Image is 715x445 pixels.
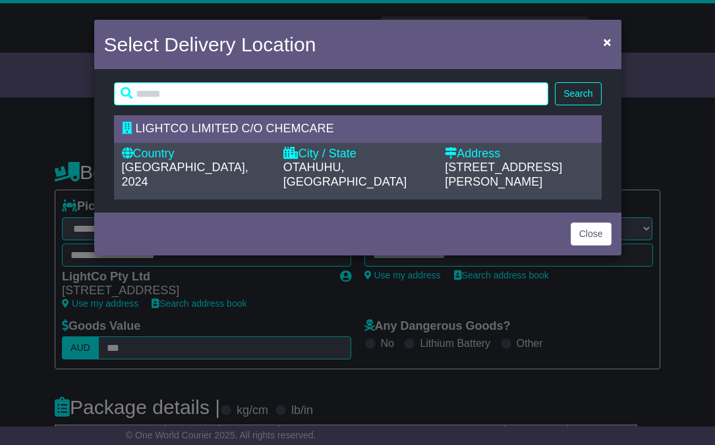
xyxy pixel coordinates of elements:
span: × [603,34,611,49]
h4: Select Delivery Location [104,30,316,59]
span: OTAHUHU, [GEOGRAPHIC_DATA] [283,161,407,188]
div: Address [445,147,593,161]
button: Search [555,82,601,105]
span: [STREET_ADDRESS][PERSON_NAME] [445,161,562,188]
button: Close [596,28,617,55]
span: LIGHTCO LIMITED C/O CHEMCARE [136,122,334,135]
div: Country [122,147,270,161]
div: City / State [283,147,432,161]
button: Close [571,222,612,246]
span: [GEOGRAPHIC_DATA], 2024 [122,161,248,188]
